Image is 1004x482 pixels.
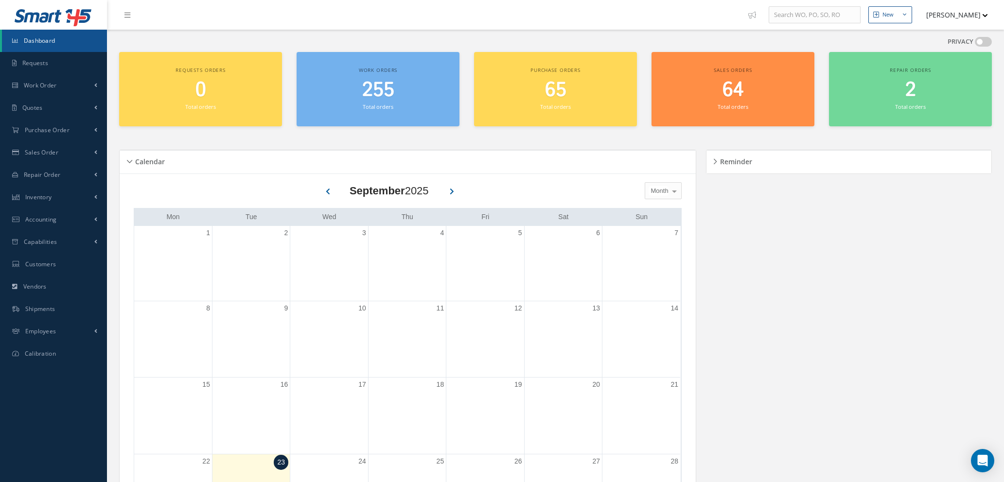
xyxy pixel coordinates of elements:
a: Saturday [556,211,570,223]
a: September 7, 2025 [672,226,680,240]
small: Total orders [363,103,393,110]
a: September 19, 2025 [512,378,524,392]
a: September 8, 2025 [204,301,212,315]
td: September 7, 2025 [602,226,680,301]
td: September 2, 2025 [212,226,290,301]
a: September 11, 2025 [435,301,446,315]
td: September 18, 2025 [368,378,446,454]
a: September 27, 2025 [590,454,602,468]
td: September 11, 2025 [368,301,446,377]
h5: Reminder [717,155,752,166]
span: 64 [722,76,744,104]
a: September 23, 2025 [274,455,288,470]
a: September 24, 2025 [356,454,368,468]
a: September 5, 2025 [516,226,524,240]
button: [PERSON_NAME] [917,5,988,24]
span: Quotes [22,103,43,112]
td: September 14, 2025 [602,301,680,377]
td: September 13, 2025 [524,301,602,377]
span: Requests orders [176,67,226,73]
a: Wednesday [320,211,338,223]
span: Work orders [359,67,397,73]
div: New [882,11,894,19]
span: 0 [195,76,206,104]
a: Sunday [634,211,650,223]
td: September 5, 2025 [446,226,524,301]
button: New [868,6,912,23]
a: September 4, 2025 [438,226,446,240]
td: September 15, 2025 [134,378,212,454]
td: September 19, 2025 [446,378,524,454]
span: Capabilities [24,238,57,246]
input: Search WO, PO, SO, RO [769,6,861,24]
a: September 9, 2025 [282,301,290,315]
b: September [350,185,405,197]
small: Total orders [185,103,215,110]
span: Sales Order [25,148,58,156]
td: September 4, 2025 [368,226,446,301]
div: Open Intercom Messenger [971,449,994,472]
a: September 22, 2025 [200,454,212,468]
a: September 14, 2025 [669,301,680,315]
td: September 3, 2025 [290,226,368,301]
a: September 12, 2025 [512,301,524,315]
a: September 15, 2025 [200,378,212,392]
span: Month [649,186,669,196]
a: Work orders 255 Total orders [297,52,459,126]
a: Repair orders 2 Total orders [829,52,992,126]
a: Thursday [400,211,415,223]
a: September 21, 2025 [669,378,680,392]
span: Purchase orders [530,67,581,73]
span: Repair Order [24,171,61,179]
span: Sales orders [714,67,752,73]
div: 2025 [350,183,429,199]
span: Shipments [25,305,55,313]
a: Friday [479,211,491,223]
small: Total orders [718,103,748,110]
td: September 21, 2025 [602,378,680,454]
h5: Calendar [132,155,165,166]
td: September 6, 2025 [524,226,602,301]
td: September 1, 2025 [134,226,212,301]
span: 255 [362,76,394,104]
span: Accounting [25,215,57,224]
span: 65 [545,76,566,104]
td: September 12, 2025 [446,301,524,377]
a: September 25, 2025 [435,454,446,468]
a: Requests orders 0 Total orders [119,52,282,126]
span: Work Order [24,81,57,89]
span: Repair orders [890,67,931,73]
td: September 16, 2025 [212,378,290,454]
span: Dashboard [24,36,55,45]
a: September 6, 2025 [594,226,602,240]
td: September 10, 2025 [290,301,368,377]
a: September 13, 2025 [590,301,602,315]
span: Inventory [25,193,52,201]
a: September 16, 2025 [279,378,290,392]
small: Total orders [540,103,570,110]
td: September 8, 2025 [134,301,212,377]
a: September 18, 2025 [435,378,446,392]
td: September 20, 2025 [524,378,602,454]
span: Purchase Order [25,126,70,134]
span: Requests [22,59,48,67]
span: 2 [905,76,916,104]
a: September 20, 2025 [590,378,602,392]
a: September 10, 2025 [356,301,368,315]
a: Monday [164,211,181,223]
td: September 17, 2025 [290,378,368,454]
span: Calibration [25,349,56,358]
span: Customers [25,260,56,268]
a: Sales orders 64 Total orders [652,52,814,126]
span: Employees [25,327,56,335]
label: PRIVACY [948,37,973,47]
a: September 17, 2025 [356,378,368,392]
a: Tuesday [244,211,259,223]
a: September 1, 2025 [204,226,212,240]
a: September 3, 2025 [360,226,368,240]
a: Dashboard [2,30,107,52]
a: Purchase orders 65 Total orders [474,52,637,126]
a: September 28, 2025 [669,454,680,468]
span: Vendors [23,282,47,291]
a: September 26, 2025 [512,454,524,468]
